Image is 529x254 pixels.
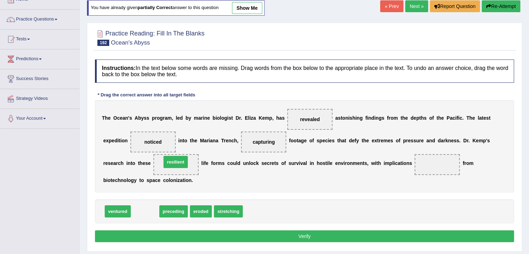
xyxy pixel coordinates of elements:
b: i [203,160,204,166]
b: o [294,138,297,143]
b: c [459,115,462,121]
b: t [482,115,483,121]
b: r [103,160,105,166]
b: i [327,160,328,166]
b: s [424,115,427,121]
b: p [319,138,322,143]
b: s [229,115,231,121]
b: e [372,138,375,143]
a: Strategy Videos [0,89,80,106]
b: t [345,138,346,143]
h4: In the text below some words are missing. Drag words from the box below to the appropriate place ... [95,59,514,83]
b: n [311,160,314,166]
b: r [116,160,118,166]
b: h [276,115,279,121]
b: l [201,160,203,166]
b: s [262,160,264,166]
b: s [222,160,225,166]
b: f [312,138,314,143]
b: e [148,160,151,166]
b: i [126,160,128,166]
b: d [114,138,118,143]
b: d [371,115,374,121]
b: b [213,115,216,121]
b: c [253,160,256,166]
b: O [113,115,117,121]
b: m [194,115,198,121]
b: s [454,138,457,143]
b: g [301,138,304,143]
b: A [135,115,138,121]
b: n [376,115,379,121]
b: k [256,160,259,166]
b: , [237,138,239,143]
b: s [108,160,111,166]
b: o [230,160,233,166]
a: Next » [405,0,428,12]
span: Drop target [241,132,286,152]
b: i [355,115,357,121]
b: k [445,138,448,143]
h2: Practice Reading: Fill In The Blanks [95,29,205,46]
b: o [221,115,224,121]
b: e [264,160,267,166]
b: d [349,138,352,143]
b: o [157,115,160,121]
b: e [304,138,307,143]
b: s [350,115,352,121]
b: g [224,115,227,121]
b: Instructions: [102,65,136,71]
b: e [329,138,332,143]
b: t [419,115,421,121]
span: Drop target [287,109,332,130]
span: revealed [300,117,320,122]
b: a [450,115,452,121]
b: r [467,138,468,143]
b: K [259,115,262,121]
b: n [429,138,432,143]
b: e [451,138,454,143]
a: Tests [0,30,80,47]
b: e [105,160,108,166]
b: o [429,115,432,121]
b: a [210,138,213,143]
b: t [119,138,120,143]
b: e [441,115,444,121]
b: f [204,160,206,166]
b: c [227,160,230,166]
b: i [249,115,251,121]
b: p [483,138,486,143]
b: y [141,115,144,121]
b: y [189,115,191,121]
b: D [235,115,239,121]
b: m [167,115,171,121]
b: l [220,115,221,121]
b: r [443,138,445,143]
b: D [463,138,467,143]
b: r [216,160,217,166]
b: e [177,115,180,121]
b: l [249,160,250,166]
b: o [396,138,399,143]
span: resilient [163,156,188,168]
b: i [227,115,229,121]
b: a [335,115,338,121]
b: a [165,115,167,121]
b: i [455,115,457,121]
b: s [486,115,489,121]
b: r [163,115,165,121]
b: n [356,115,360,121]
b: z [251,115,253,121]
b: h [438,115,441,121]
b: M [200,138,204,143]
b: m [393,115,398,121]
b: u [233,160,236,166]
b: e [271,160,274,166]
a: show me [232,2,262,14]
b: r [224,138,225,143]
b: p [152,115,155,121]
b: o [291,138,294,143]
b: d [410,115,414,121]
b: s [382,115,384,121]
b: c [118,160,121,166]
